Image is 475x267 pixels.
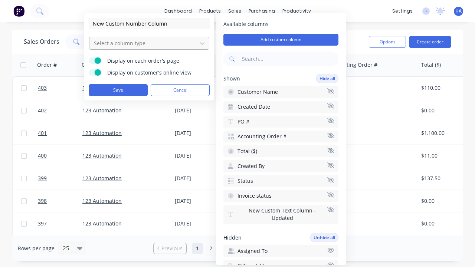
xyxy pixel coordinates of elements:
[223,175,338,187] button: Status
[421,61,441,69] div: Total ($)
[38,107,47,114] span: 402
[237,103,270,111] span: Created Date
[82,107,122,114] a: 123 Automation
[175,152,230,159] div: [DATE]
[223,234,242,241] span: Hidden
[223,34,338,46] button: Add custom column
[223,145,338,157] button: Total ($)
[279,6,315,17] div: productivity
[421,107,465,114] div: $0.00
[223,101,338,113] button: Created Date
[82,175,122,182] a: 123 Automation
[240,52,338,66] input: Search...
[421,197,465,205] div: $0.00
[175,197,230,205] div: [DATE]
[421,129,465,137] div: $1,100.00
[38,122,82,144] a: 401
[38,152,47,159] span: 400
[328,61,377,69] div: Accounting Order #
[310,233,338,242] button: Unhide all
[82,197,122,204] a: 123 Automation
[223,116,338,128] button: PO #
[18,245,55,252] span: Rows per page
[455,8,462,14] span: HA
[175,175,230,182] div: [DATE]
[38,167,82,189] a: 399
[237,177,253,185] span: Status
[223,160,338,172] button: Created By
[369,36,406,48] button: Options
[107,69,200,76] span: Display on customer's online view
[409,36,451,48] button: Create order
[223,245,338,257] button: Assigned To
[421,152,465,159] div: $11.00
[38,235,82,257] a: 396
[389,6,416,17] div: settings
[154,245,186,252] a: Previous page
[38,145,82,167] a: 400
[38,84,47,92] span: 403
[223,20,338,28] span: Available columns
[161,245,183,252] span: Previous
[421,220,465,227] div: $0.00
[223,190,338,202] button: Invoice status
[175,107,230,114] div: [DATE]
[175,129,230,137] div: [DATE]
[237,148,257,155] span: Total ($)
[89,84,148,96] button: Save
[205,243,216,254] a: Page 2
[82,61,122,69] div: Customer Name
[38,190,82,212] a: 398
[225,6,245,17] div: sales
[223,131,338,142] button: Accounting Order #
[161,6,196,17] a: dashboard
[223,205,338,224] button: New Custom Text Column - Updated
[38,99,82,122] a: 402
[150,243,325,254] ul: Pagination
[223,86,338,98] button: Customer Name
[421,175,465,182] div: $137.50
[151,84,210,96] button: Cancel
[82,84,122,91] a: 123 Automation
[38,129,47,137] span: 401
[196,6,225,17] div: products
[38,212,82,235] a: 397
[89,18,210,29] input: Enter column name...
[223,75,240,82] span: Shown
[237,88,278,96] span: Customer Name
[82,152,122,159] a: 123 Automation
[82,129,122,136] a: 123 Automation
[38,175,47,182] span: 399
[38,77,82,99] a: 403
[237,207,327,222] span: New Custom Text Column - Updated
[82,220,122,227] a: 123 Automation
[175,220,230,227] div: [DATE]
[237,133,286,140] span: Accounting Order #
[38,197,47,205] span: 398
[107,57,200,65] span: Display on each order's page
[237,247,268,255] span: Assigned To
[237,118,249,125] span: PO #
[24,38,59,45] h1: Sales Orders
[421,84,465,92] div: $110.00
[37,61,57,69] div: Order #
[245,6,279,17] div: purchasing
[13,6,24,17] img: Factory
[237,192,272,200] span: Invoice status
[316,74,338,83] button: Hide all
[192,243,203,254] a: Page 1 is your current page
[237,162,265,170] span: Created By
[38,220,47,227] span: 397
